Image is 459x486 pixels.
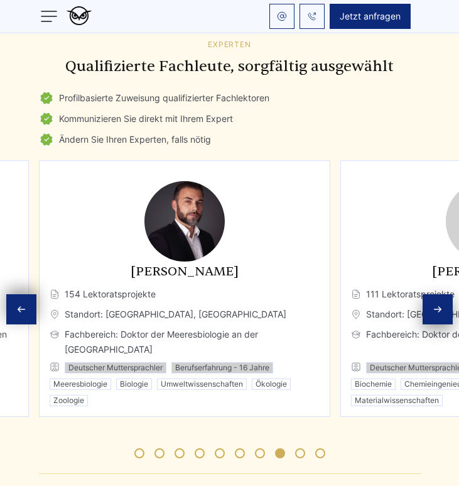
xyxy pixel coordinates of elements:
[175,448,185,458] span: Go to slide 3
[351,378,396,390] li: Biochemie
[50,395,88,406] li: Zoologie
[39,91,421,106] li: Profilbasierte Zuweisung qualifizierter Fachlektoren
[351,395,443,406] li: Materialwissenschaften
[235,448,245,458] span: Go to slide 6
[275,448,285,458] span: Go to slide 8
[154,448,165,458] span: Go to slide 2
[295,448,305,458] span: Go to slide 9
[330,4,411,29] button: Jetzt anfragen
[39,111,421,126] li: Kommunizieren Sie direkt mit Ihrem Expert
[39,132,421,147] li: Ändern Sie Ihren Experten, falls nötig
[195,448,205,458] span: Go to slide 4
[277,11,287,21] img: email
[134,448,144,458] span: Go to slide 1
[423,294,453,324] div: Next slide
[252,378,291,390] li: Ökologie
[157,378,247,390] li: Umweltwissenschaften
[39,40,421,50] div: Experten
[315,448,325,458] span: Go to slide 10
[50,287,320,302] span: 154 Lektoratsprojekte
[116,378,152,390] li: Biologie
[6,294,36,324] div: Previous slide
[39,160,330,417] div: 8 / 11
[50,327,320,357] span: Fachbereich: Doktor der Meeresbiologie an der [GEOGRAPHIC_DATA]
[65,362,166,373] li: Deutscher Muttersprachler
[255,448,265,458] span: Go to slide 7
[144,181,225,262] img: Dr. Malte Kusch
[50,262,320,282] h3: [PERSON_NAME]
[308,12,316,21] img: Phone
[67,6,92,25] img: logo
[50,307,320,322] span: Standort: [GEOGRAPHIC_DATA], [GEOGRAPHIC_DATA]
[215,448,225,458] span: Go to slide 5
[39,57,421,77] h2: Qualifizierte Fachleute, sorgfältig ausgewählt
[39,6,59,26] img: menu
[50,378,111,390] li: Meeresbiologie
[171,362,273,373] li: Berufserfahrung - 16 Jahre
